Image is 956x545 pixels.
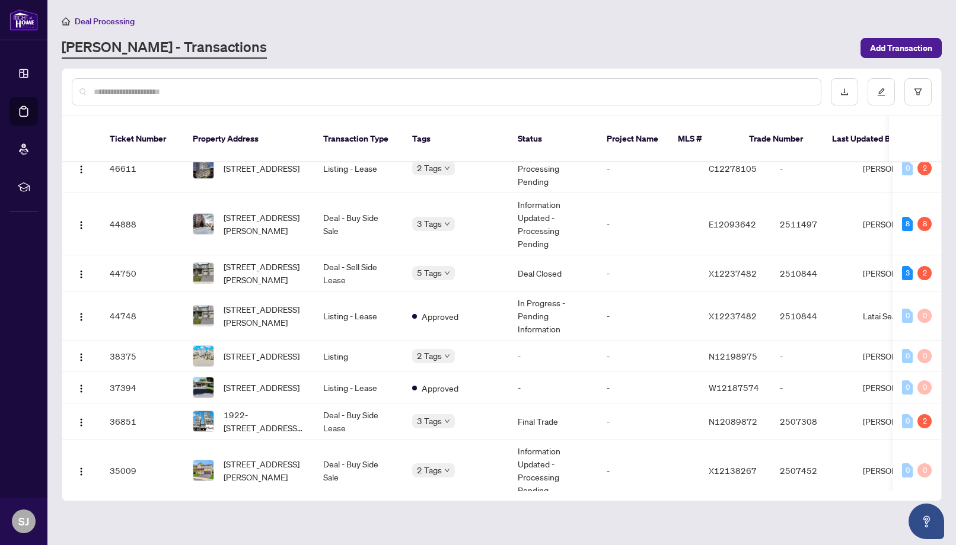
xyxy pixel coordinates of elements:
img: thumbnail-img [193,460,213,480]
td: - [597,255,699,291]
div: 0 [902,161,913,175]
img: Logo [77,467,86,476]
span: W12187574 [709,382,759,393]
span: E12093642 [709,219,756,229]
button: Logo [72,306,91,325]
td: Final Trade [508,403,597,440]
img: Logo [77,312,86,322]
div: 0 [917,349,932,363]
button: Logo [72,159,91,178]
span: 2 Tags [417,349,442,363]
th: MLS # [668,116,740,162]
td: - [597,341,699,372]
td: - [597,193,699,255]
button: Logo [72,461,91,480]
img: Logo [77,165,86,174]
span: home [62,17,70,25]
span: [STREET_ADDRESS] [224,381,299,394]
th: Transaction Type [314,116,403,162]
button: Logo [72,378,91,397]
td: In Progress - Pending Information [508,291,597,341]
button: edit [868,78,895,105]
td: 44750 [100,255,183,291]
td: Listing - Lease [314,291,403,341]
div: 0 [902,463,913,477]
td: 38375 [100,341,183,372]
div: 8 [902,217,913,231]
td: 2510844 [770,291,853,341]
span: Approved [422,310,458,323]
span: 2 Tags [417,161,442,175]
td: Deal Closed [508,255,597,291]
img: Logo [77,270,86,279]
span: [STREET_ADDRESS] [224,162,299,175]
td: Listing - Lease [314,372,403,403]
td: Deal - Buy Side Sale [314,440,403,502]
div: 8 [917,217,932,231]
td: Deal - Buy Side Lease [314,403,403,440]
span: down [444,418,450,424]
div: 0 [902,309,913,323]
span: 5 Tags [417,266,442,280]
span: Deal Processing [75,16,135,27]
td: Deal - Buy Side Sale [314,193,403,255]
td: 44748 [100,291,183,341]
td: 44888 [100,193,183,255]
th: Status [508,116,597,162]
td: - [508,372,597,403]
td: - [770,372,853,403]
div: 0 [917,309,932,323]
td: 2507308 [770,403,853,440]
span: N12198975 [709,351,757,361]
img: thumbnail-img [193,306,213,326]
td: Deal - Sell Side Lease [314,255,403,291]
td: [PERSON_NAME] [853,440,942,502]
div: 2 [917,161,932,175]
span: [STREET_ADDRESS][PERSON_NAME] [224,457,304,483]
td: - [597,372,699,403]
img: thumbnail-img [193,411,213,431]
div: 0 [902,349,913,363]
th: Project Name [597,116,668,162]
td: 46611 [100,144,183,193]
td: New Submission - Processing Pending [508,144,597,193]
span: N12089872 [709,416,757,427]
span: down [444,221,450,227]
button: Logo [72,264,91,283]
a: [PERSON_NAME] - Transactions [62,37,267,59]
td: - [597,440,699,502]
td: Information Updated - Processing Pending [508,193,597,255]
button: download [831,78,858,105]
span: download [840,88,849,96]
td: - [597,403,699,440]
span: X12237482 [709,310,757,321]
div: 0 [902,380,913,395]
span: X12237482 [709,268,757,278]
td: - [770,144,853,193]
td: - [597,291,699,341]
td: [PERSON_NAME] [853,372,942,403]
img: Logo [77,352,86,362]
div: 0 [917,463,932,477]
td: 2507452 [770,440,853,502]
div: 0 [902,414,913,428]
td: Information Updated - Processing Pending [508,440,597,502]
img: thumbnail-img [193,377,213,397]
span: 3 Tags [417,217,442,230]
span: down [444,353,450,359]
img: thumbnail-img [193,346,213,366]
img: logo [9,9,38,31]
td: [PERSON_NAME] [853,403,942,440]
td: Listing [314,341,403,372]
span: 1922-[STREET_ADDRESS][PERSON_NAME][PERSON_NAME] [224,408,304,434]
td: 35009 [100,440,183,502]
img: thumbnail-img [193,158,213,178]
img: thumbnail-img [193,214,213,234]
img: Logo [77,418,86,427]
span: Approved [422,381,458,395]
td: 2510844 [770,255,853,291]
td: Latai Seadat [853,291,942,341]
div: 2 [917,266,932,280]
button: Logo [72,347,91,366]
button: filter [904,78,932,105]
